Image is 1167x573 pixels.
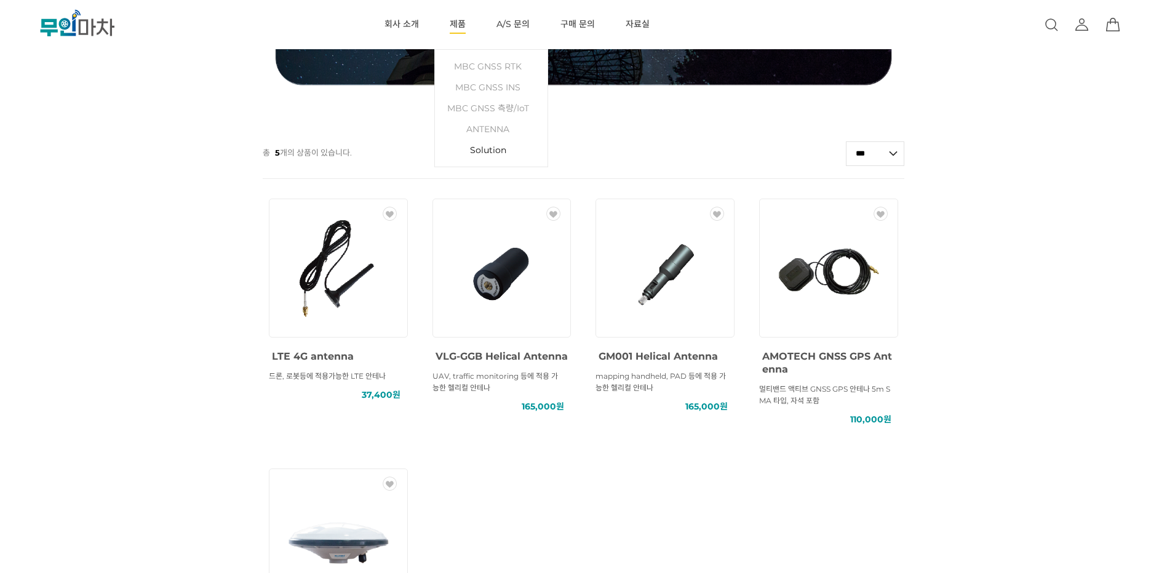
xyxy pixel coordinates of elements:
strong: 5 [275,148,280,157]
span: mapping handheld, PAD 등에 적용 가능한 헬리컬 안테나 [595,371,726,392]
a: VLG-GGB Helical Antenna [436,348,568,363]
img: VLG-GGB Helical Antenna [447,213,557,323]
span: AMOTECH GNSS GPS Antenna [762,350,892,375]
span: VLG-GGB Helical Antenna [436,350,568,362]
a: LTE 4G antenna [272,348,354,363]
a: Solution [441,140,541,160]
span: 110,000원 [850,414,891,425]
a: GM001 Helical Antenna [599,348,718,363]
span: LTE 4G antenna [272,350,354,362]
img: AMOTECH GNSS GPS Antenna [773,213,884,323]
a: AMOTECH GNSS GPS Antenna [762,348,892,376]
a: ANTENNA [441,119,541,140]
a: MBC GNSS 측량/IoT [441,98,541,119]
img: GM001 Helical Antenna [610,213,720,323]
span: 37,400원 [362,389,400,401]
span: 165,000원 [685,401,728,413]
p: 총 개의 상품이 있습니다. [263,141,352,164]
a: MBC GNSS INS [441,77,541,98]
span: GM001 Helical Antenna [599,350,718,362]
a: MBC GNSS RTK [441,56,541,77]
span: 멀티밴드 액티브 GNSS GPS 안테나 5m SMA 타입, 자석 포함 [759,384,890,405]
span: 165,000원 [522,401,564,413]
img: LTE 4G antenna [283,213,394,323]
span: UAV, traffic monitoring 등에 적용 가능한 헬리컬 안테나 [432,371,558,392]
span: 드론, 로봇등에 적용가능한 LTE 안테나 [269,371,386,381]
